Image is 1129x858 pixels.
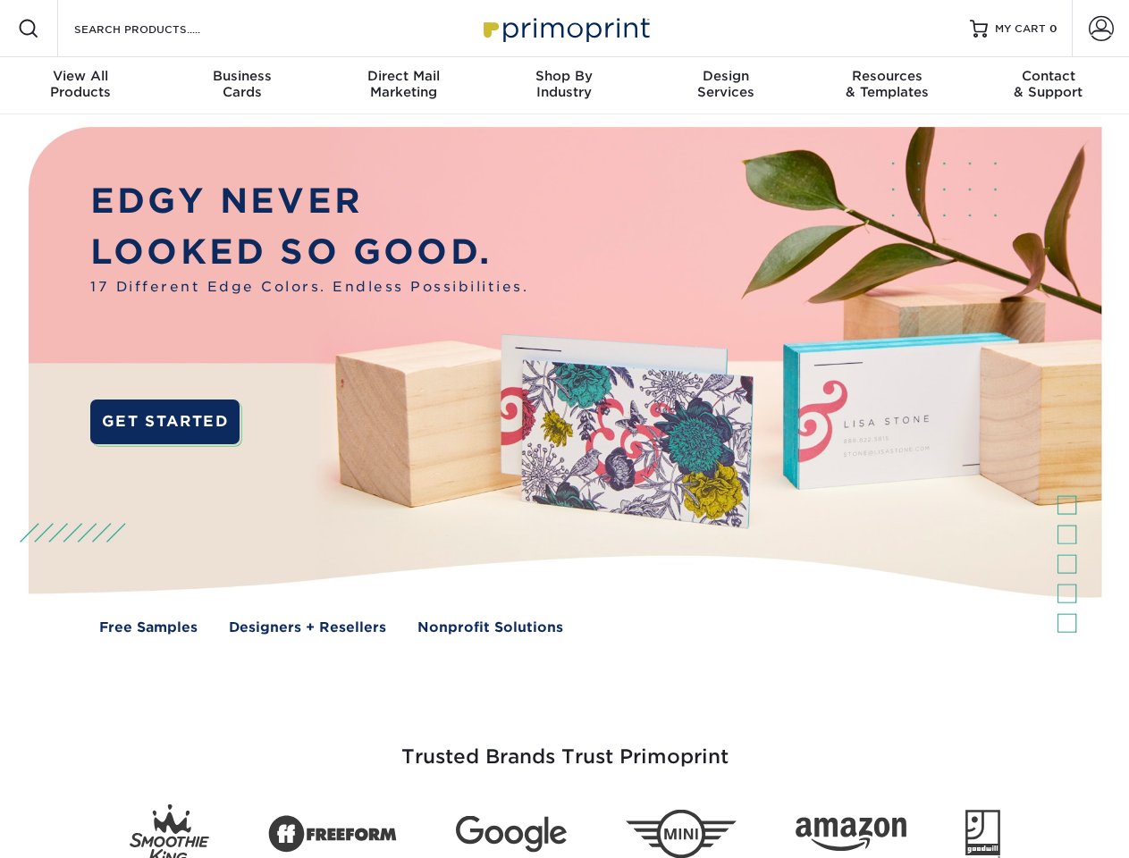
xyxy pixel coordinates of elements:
a: Nonprofit Solutions [417,618,563,638]
span: Direct Mail [323,68,484,84]
div: & Templates [806,68,967,100]
p: LOOKED SO GOOD. [90,227,528,278]
a: Direct MailMarketing [323,57,484,114]
img: Amazon [796,818,906,852]
h3: Trusted Brands Trust Primoprint [42,702,1088,790]
div: & Support [968,68,1129,100]
a: Resources& Templates [806,57,967,114]
a: DesignServices [645,57,806,114]
div: Marketing [323,68,484,100]
span: Shop By [484,68,645,84]
a: Contact& Support [968,57,1129,114]
span: 17 Different Edge Colors. Endless Possibilities. [90,277,528,298]
a: Free Samples [99,618,198,638]
span: Contact [968,68,1129,84]
div: Cards [161,68,322,100]
span: Resources [806,68,967,84]
div: Industry [484,68,645,100]
span: MY CART [995,21,1046,37]
a: GET STARTED [90,400,240,444]
span: 0 [1049,22,1057,35]
p: EDGY NEVER [90,176,528,227]
div: Services [645,68,806,100]
a: Designers + Resellers [229,618,386,638]
img: Google [456,816,567,853]
span: Business [161,68,322,84]
span: Design [645,68,806,84]
input: SEARCH PRODUCTS..... [72,18,247,39]
img: Goodwill [965,810,1000,858]
a: Shop ByIndustry [484,57,645,114]
img: Primoprint [476,9,654,47]
a: BusinessCards [161,57,322,114]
